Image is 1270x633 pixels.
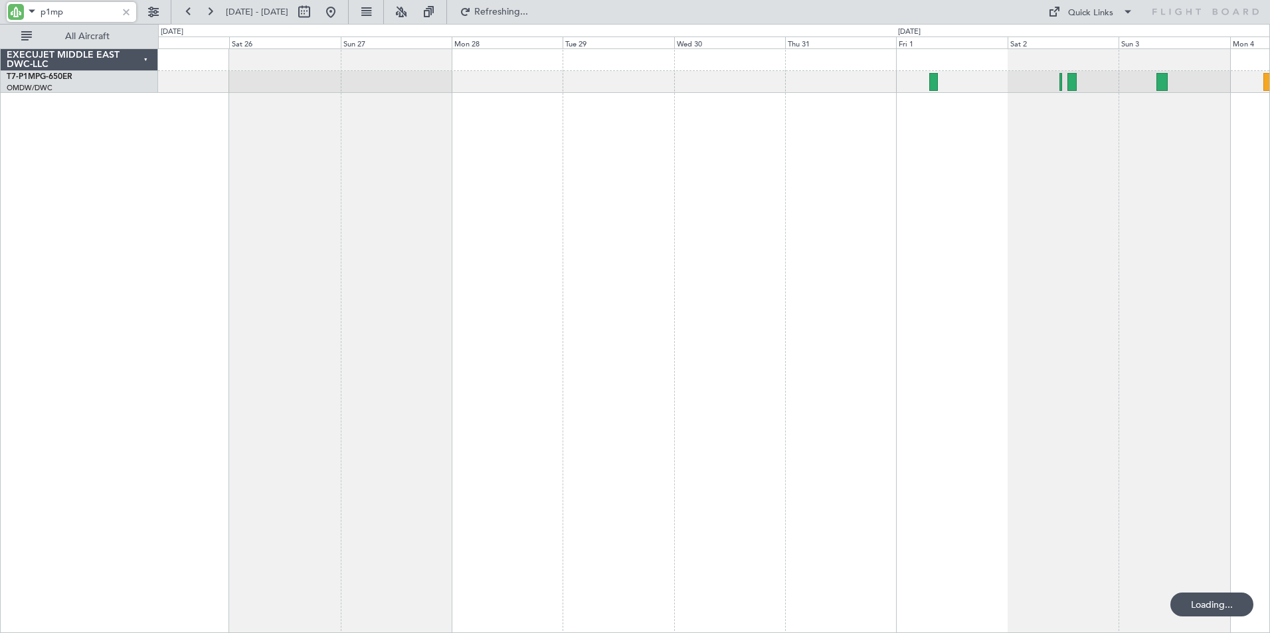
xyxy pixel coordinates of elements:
[785,36,896,48] div: Thu 31
[1170,593,1253,616] div: Loading...
[898,27,921,38] div: [DATE]
[229,36,340,48] div: Sat 26
[7,83,52,93] a: OMDW/DWC
[563,36,674,48] div: Tue 29
[41,2,117,22] input: A/C (Reg. or Type)
[15,26,144,47] button: All Aircraft
[1008,36,1119,48] div: Sat 2
[452,36,563,48] div: Mon 28
[7,73,40,81] span: T7-P1MP
[226,6,288,18] span: [DATE] - [DATE]
[341,36,452,48] div: Sun 27
[7,73,72,81] a: T7-P1MPG-650ER
[161,27,183,38] div: [DATE]
[674,36,785,48] div: Wed 30
[896,36,1007,48] div: Fri 1
[474,7,529,17] span: Refreshing...
[454,1,533,23] button: Refreshing...
[1068,7,1113,20] div: Quick Links
[1119,36,1229,48] div: Sun 3
[1042,1,1140,23] button: Quick Links
[35,32,140,41] span: All Aircraft
[118,36,229,48] div: Fri 25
